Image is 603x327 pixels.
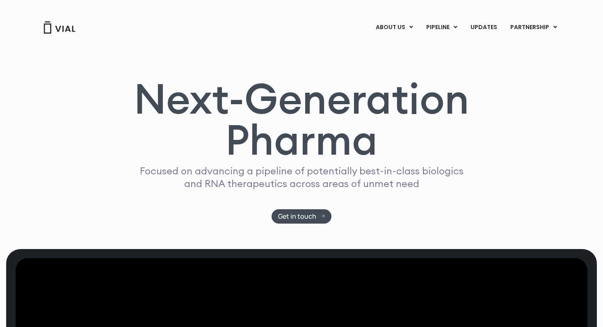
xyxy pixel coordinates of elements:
a: PARTNERSHIPMenu Toggle [504,21,564,34]
h1: Next-Generation Pharma [124,78,479,161]
p: Focused on advancing a pipeline of potentially best-in-class biologics and RNA therapeutics acros... [136,165,467,190]
span: Get in touch [278,213,316,220]
a: PIPELINEMenu Toggle [420,21,464,34]
a: Get in touch [272,209,332,224]
a: UPDATES [464,21,503,34]
img: Vial Logo [43,21,76,34]
a: ABOUT USMenu Toggle [369,21,419,34]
